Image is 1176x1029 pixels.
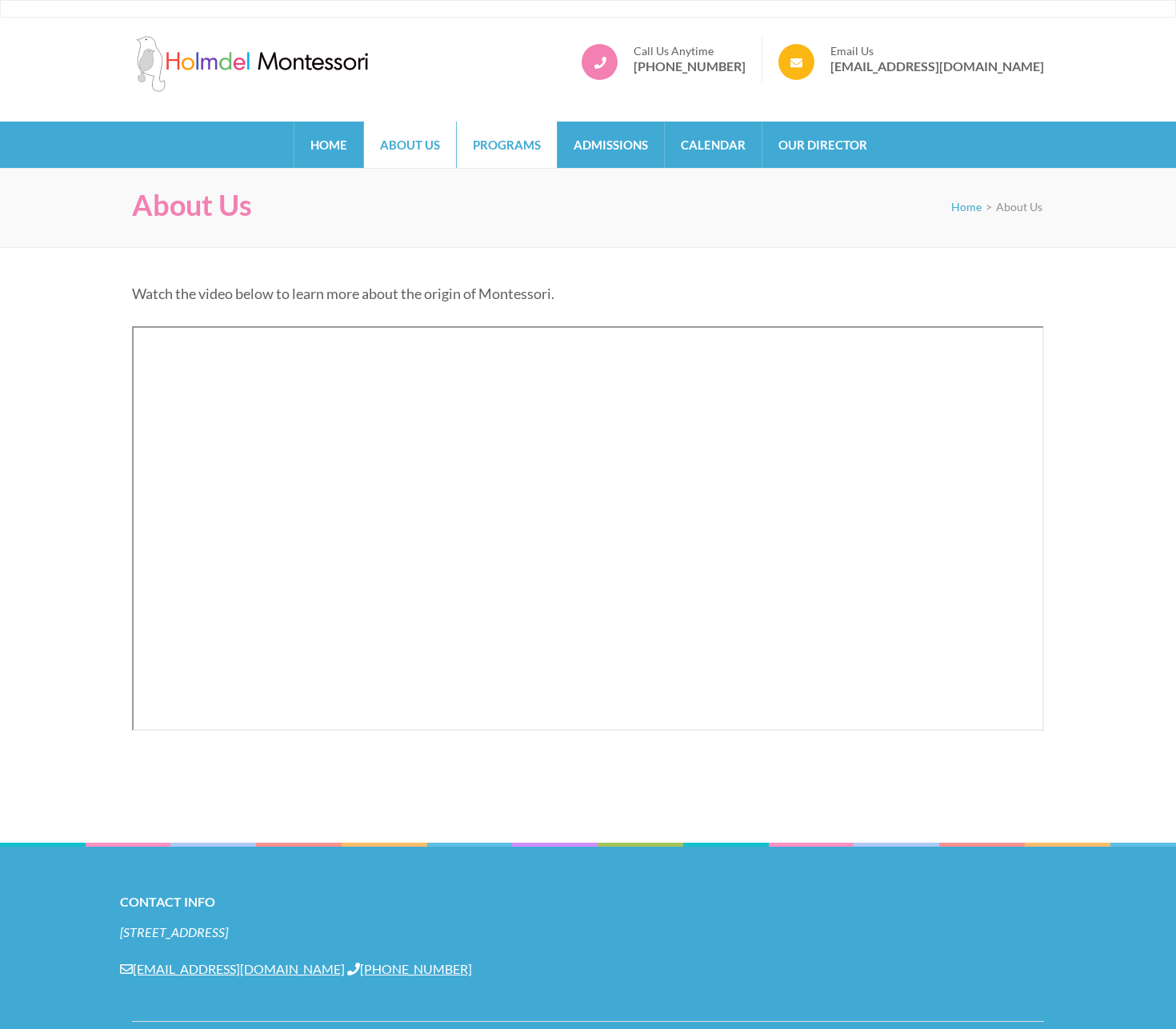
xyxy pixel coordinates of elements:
h1: About Us [132,188,252,222]
address: [STREET_ADDRESS] [120,923,1056,941]
img: Holmdel Montessori School [132,36,372,92]
span: Call Us Anytime [634,44,746,58]
span: > [986,200,992,213]
p: Watch the video below to learn more about the origin of Montessori. [132,282,1044,305]
span: Email Us [830,44,1044,58]
a: [EMAIL_ADDRESS][DOMAIN_NAME] [120,961,345,976]
a: Admissions [558,122,664,168]
a: About Us [364,122,456,168]
a: [PHONE_NUMBER] [634,58,746,74]
h2: Contact Info [120,891,1056,913]
a: Programs [457,122,557,168]
a: Home [951,200,982,213]
a: Home [294,122,363,168]
a: [PHONE_NUMBER] [347,961,472,976]
a: Calendar [665,122,762,168]
a: Our Director [762,122,883,168]
a: [EMAIL_ADDRESS][DOMAIN_NAME] [830,58,1044,74]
